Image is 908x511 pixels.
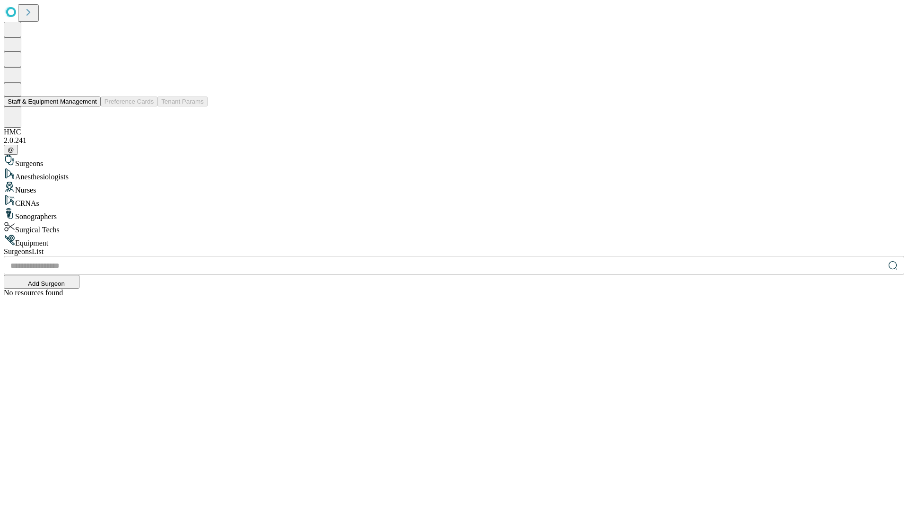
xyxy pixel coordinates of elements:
[4,181,904,194] div: Nurses
[157,97,208,106] button: Tenant Params
[4,136,904,145] div: 2.0.241
[4,194,904,208] div: CRNAs
[4,275,79,289] button: Add Surgeon
[28,280,65,287] span: Add Surgeon
[4,289,904,297] div: No resources found
[4,168,904,181] div: Anesthesiologists
[4,234,904,247] div: Equipment
[4,155,904,168] div: Surgeons
[4,208,904,221] div: Sonographers
[4,221,904,234] div: Surgical Techs
[4,128,904,136] div: HMC
[101,97,157,106] button: Preference Cards
[4,247,904,256] div: Surgeons List
[4,145,18,155] button: @
[4,97,101,106] button: Staff & Equipment Management
[8,146,14,153] span: @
